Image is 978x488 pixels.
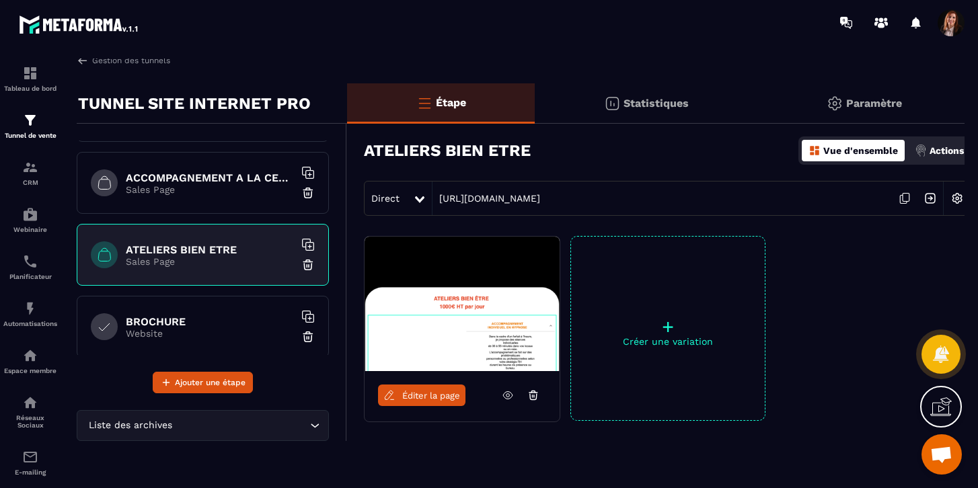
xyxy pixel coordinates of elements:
span: Éditer la page [402,391,460,401]
p: Vue d'ensemble [823,145,898,156]
p: Étape [436,96,466,109]
p: Webinaire [3,226,57,233]
a: emailemailE-mailing [3,439,57,486]
img: formation [22,65,38,81]
img: bars-o.4a397970.svg [416,95,432,111]
p: Planificateur [3,273,57,280]
div: Search for option [77,410,329,441]
img: trash [301,186,315,200]
a: automationsautomationsAutomatisations [3,290,57,337]
a: Ouvrir le chat [921,434,962,475]
a: formationformationTunnel de vente [3,102,57,149]
img: formation [22,112,38,128]
img: actions.d6e523a2.png [915,145,927,157]
p: Tunnel de vente [3,132,57,139]
p: Paramètre [846,97,902,110]
p: CRM [3,179,57,186]
a: [URL][DOMAIN_NAME] [432,193,540,204]
img: automations [22,206,38,222]
img: stats.20deebd0.svg [604,95,620,112]
img: arrow-next.bcc2205e.svg [917,186,943,211]
a: formationformationCRM [3,149,57,196]
button: Ajouter une étape [153,372,253,393]
p: E-mailing [3,469,57,476]
p: Sales Page [126,184,294,195]
p: + [571,317,765,336]
h6: ACCOMPAGNEMENT A LA CERTIFICATION HAS [126,171,294,184]
a: formationformationTableau de bord [3,55,57,102]
img: logo [19,12,140,36]
span: Liste des archives [85,418,175,433]
img: social-network [22,395,38,411]
a: social-networksocial-networkRéseaux Sociaux [3,384,57,439]
img: image [365,237,560,371]
img: dashboard-orange.40269519.svg [808,145,821,157]
p: Website [126,328,294,339]
p: TUNNEL SITE INTERNET PRO [78,90,311,117]
img: setting-w.858f3a88.svg [944,186,970,211]
img: email [22,449,38,465]
p: Statistiques [624,97,689,110]
p: Automatisations [3,320,57,327]
p: Sales Page [126,256,294,267]
p: Réseaux Sociaux [3,414,57,429]
img: setting-gr.5f69749f.svg [827,95,843,112]
p: Créer une variation [571,336,765,347]
h6: BROCHURE [126,315,294,328]
img: automations [22,300,38,317]
input: Search for option [175,418,307,433]
a: Éditer la page [378,384,465,406]
h3: ATELIERS BIEN ETRE [364,141,531,160]
p: Tableau de bord [3,85,57,92]
img: formation [22,159,38,175]
h6: ATELIERS BIEN ETRE [126,243,294,256]
span: Direct [371,193,400,204]
img: trash [301,258,315,272]
a: schedulerschedulerPlanificateur [3,243,57,290]
a: automationsautomationsEspace membre [3,337,57,384]
a: automationsautomationsWebinaire [3,196,57,243]
img: scheduler [22,253,38,270]
img: trash [301,330,315,343]
p: Actions [930,145,964,156]
p: Espace membre [3,367,57,374]
img: automations [22,348,38,364]
a: Gestion des tunnels [77,54,170,67]
span: Ajouter une étape [175,376,246,389]
img: arrow [77,54,89,67]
